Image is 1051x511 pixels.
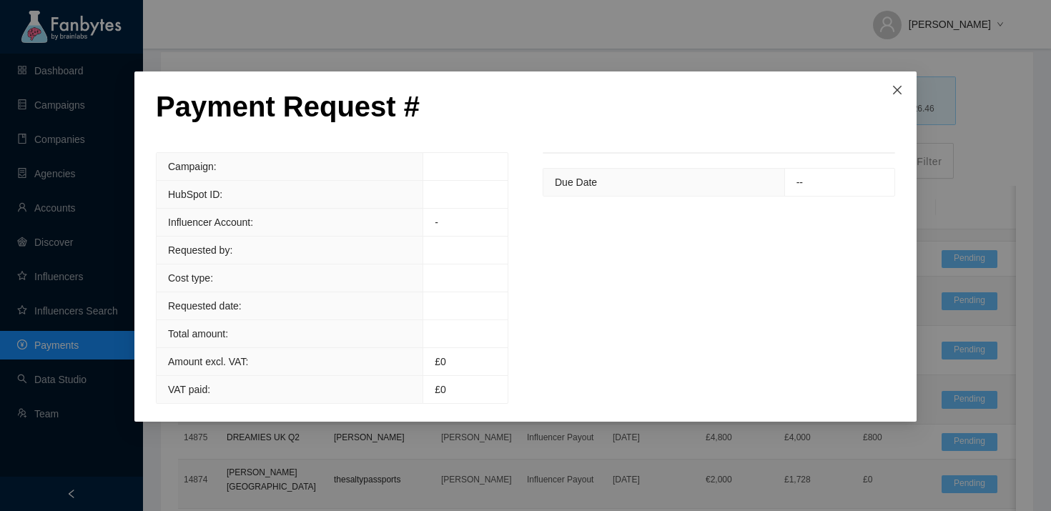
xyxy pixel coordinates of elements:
span: Cost type: [168,272,213,284]
span: Requested date: [168,300,242,312]
button: Close [878,71,917,110]
span: - [435,217,438,228]
span: HubSpot ID: [168,189,222,200]
span: £0 [435,356,446,367]
p: Payment Request # [156,89,420,124]
span: Campaign: [168,161,217,172]
span: Amount excl. VAT: [168,356,248,367]
span: Influencer Account: [168,217,253,228]
span: -- [796,177,803,188]
span: Total amount: [168,328,228,339]
span: close [892,84,903,96]
span: Requested by: [168,244,232,256]
span: £0 [435,384,446,395]
span: Due Date [555,177,597,188]
span: VAT paid: [168,384,210,395]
